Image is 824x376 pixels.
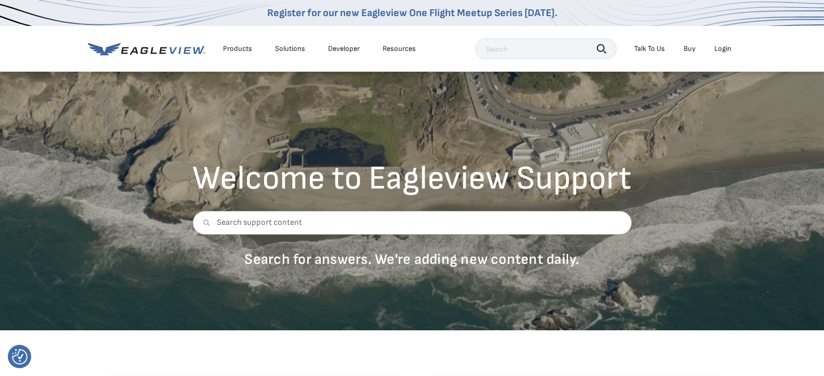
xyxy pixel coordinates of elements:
div: Resources [383,44,416,53]
div: Login [714,44,731,53]
a: Buy [684,44,696,53]
a: Developer [328,44,360,53]
div: Products [223,44,252,53]
button: Consent Preferences [12,349,28,365]
h2: Welcome to Eagleview Support [192,162,632,195]
a: Register for our new Eagleview One Flight Meetup Series [DATE]. [267,7,557,19]
div: Talk To Us [634,44,665,53]
p: Search for answers. We're adding new content daily. [192,250,632,268]
input: Search [475,38,617,59]
div: Solutions [275,44,305,53]
input: Search support content [192,211,632,235]
img: Revisit consent button [12,349,28,365]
